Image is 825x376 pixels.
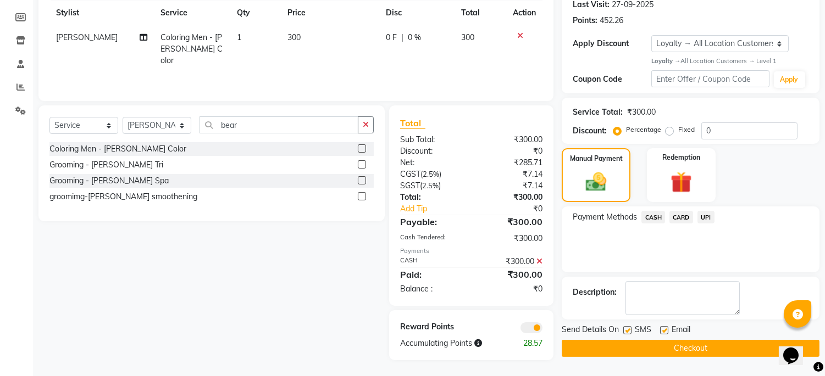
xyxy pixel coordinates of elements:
div: ₹300.00 [472,215,551,228]
span: CARD [669,211,693,223]
div: ₹300.00 [472,256,551,267]
div: Accumulating Points [392,338,511,349]
div: Description: [573,287,617,298]
span: Total [400,117,425,129]
div: ₹285.71 [472,157,551,169]
span: 0 F [386,32,397,43]
span: UPI [697,211,715,223]
div: ₹0 [485,203,551,215]
div: Service Total: [573,106,623,118]
div: All Location Customers → Level 1 [651,57,809,66]
div: ₹300.00 [472,233,551,244]
span: SGST [400,181,420,190]
div: ₹300.00 [472,134,551,145]
input: Enter Offer / Coupon Code [651,70,769,87]
span: [PERSON_NAME] [56,32,118,42]
div: Total: [392,192,472,203]
div: Discount: [573,125,607,137]
label: Redemption [662,153,700,162]
div: Net: [392,157,472,169]
div: Apply Discount [573,38,651,49]
img: _cash.svg [579,170,612,194]
label: Fixed [678,125,695,134]
div: Payable: [392,215,472,228]
span: Send Details On [562,324,619,338]
div: Coloring Men - [PERSON_NAME] Color [49,143,186,155]
div: ₹0 [472,283,551,295]
div: ₹300.00 [472,192,551,203]
span: | [401,32,403,43]
th: Stylist [49,1,154,25]
th: Disc [379,1,455,25]
span: 0 % [408,32,421,43]
span: 2.5% [422,181,439,190]
span: Coloring Men - [PERSON_NAME] Color [161,32,223,65]
div: ₹7.14 [472,169,551,180]
span: CASH [641,211,665,223]
div: Balance : [392,283,472,295]
div: 452.26 [600,15,623,26]
th: Total [455,1,507,25]
iframe: chat widget [779,332,814,365]
a: Add Tip [392,203,485,215]
span: 2.5% [423,170,439,178]
span: 300 [462,32,475,42]
span: Email [672,324,690,338]
span: Payment Methods [573,211,637,223]
div: Cash Tendered: [392,233,472,244]
div: Sub Total: [392,134,472,145]
strong: Loyalty → [651,57,680,65]
div: 28.57 [511,338,551,349]
th: Price [281,1,379,25]
div: Reward Points [392,321,472,333]
th: Service [154,1,231,25]
span: 300 [287,32,301,42]
button: Apply [774,71,805,88]
div: ₹300.00 [627,106,656,118]
div: ₹300.00 [472,268,551,281]
div: ₹7.14 [472,180,551,192]
span: SMS [635,324,651,338]
div: ₹0 [472,145,551,157]
label: Manual Payment [570,154,623,164]
div: Grooming - [PERSON_NAME] Spa [49,175,169,187]
div: CASH [392,256,472,267]
div: ( ) [392,169,472,180]
div: Points: [573,15,597,26]
div: Payments [400,246,542,256]
span: CGST [400,169,420,179]
div: Coupon Code [573,74,651,85]
div: Paid: [392,268,472,281]
input: Search or Scan [200,116,358,133]
th: Action [506,1,542,25]
div: ( ) [392,180,472,192]
div: groomimg-[PERSON_NAME] smoothening [49,191,197,203]
label: Percentage [626,125,661,134]
th: Qty [230,1,281,25]
div: Grooming - [PERSON_NAME] Tri [49,159,163,171]
div: Discount: [392,145,472,157]
button: Checkout [562,340,820,357]
img: _gift.svg [664,169,699,196]
span: 1 [237,32,241,42]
